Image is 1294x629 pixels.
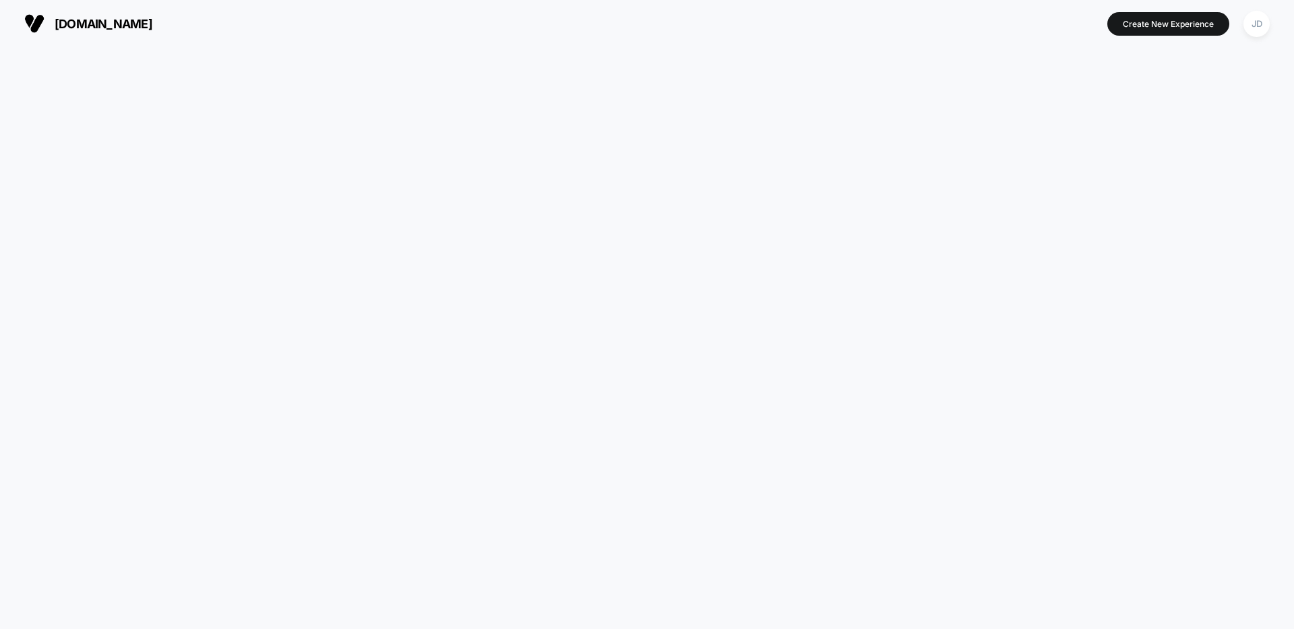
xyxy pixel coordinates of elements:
button: [DOMAIN_NAME] [20,13,156,34]
img: Visually logo [24,13,44,34]
span: [DOMAIN_NAME] [55,17,152,31]
button: Create New Experience [1107,12,1229,36]
div: JD [1243,11,1270,37]
button: JD [1239,10,1274,38]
